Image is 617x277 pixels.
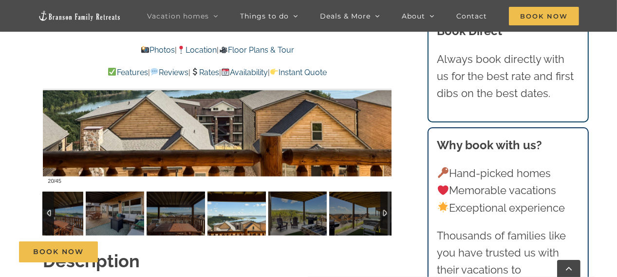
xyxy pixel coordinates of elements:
[402,13,425,20] span: About
[43,251,140,271] strong: Description
[150,68,158,76] img: 💬
[207,192,266,236] img: Dreamweaver-Cabin-Table-Rock-Lake-2006-scaled.jpg-nggid043193-ngg0dyn-120x90-00f0w010c011r110f110...
[191,68,199,76] img: 💲
[268,192,327,236] img: Dreamweaver-Cabin-Table-Rock-Lake-2015-scaled.jpg-nggid043201-ngg0dyn-120x90-00f0w010c011r110f110...
[147,13,209,20] span: Vacation homes
[240,13,289,20] span: Things to do
[320,13,371,20] span: Deals & More
[43,44,392,57] p: | |
[43,66,392,79] p: | | | |
[437,137,579,154] h3: Why book with us?
[219,45,294,55] a: Floor Plans & Tour
[270,68,278,76] img: 👉
[329,192,388,236] img: Dreamweaver-Cabin-Table-Rock-Lake-2016-scaled.jpg-nggid043202-ngg0dyn-120x90-00f0w010c011r110f110...
[438,185,449,196] img: ❤️
[147,192,205,236] img: Dreamweaver-Cabin-Table-Rock-Lake-2008-scaled.jpg-nggid043195-ngg0dyn-120x90-00f0w010c011r110f110...
[86,192,144,236] img: Dreamweaver-Cabin-Table-Rock-Lake-2003-scaled.jpg-nggid043192-ngg0dyn-120x90-00f0w010c011r110f110...
[222,68,229,76] img: 📆
[141,46,149,54] img: 📸
[38,10,121,21] img: Branson Family Retreats Logo
[141,45,175,55] a: Photos
[221,68,268,77] a: Availability
[438,202,449,213] img: 🌟
[456,13,487,20] span: Contact
[177,45,217,55] a: Location
[108,68,116,76] img: ✅
[177,46,185,54] img: 📍
[25,192,83,236] img: Dreamweaver-Cabin-Table-Rock-Lake-2007-scaled.jpg-nggid043194-ngg0dyn-120x90-00f0w010c011r110f110...
[220,46,227,54] img: 🎥
[509,7,579,25] span: Book Now
[190,68,219,77] a: Rates
[438,167,449,178] img: 🔑
[437,51,579,102] p: Always book directly with us for the best rate and first dibs on the best dates.
[270,68,327,77] a: Instant Quote
[437,165,579,217] p: Hand-picked homes Memorable vacations Exceptional experience
[19,241,98,262] a: Book Now
[108,68,148,77] a: Features
[150,68,188,77] a: Reviews
[33,248,84,256] span: Book Now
